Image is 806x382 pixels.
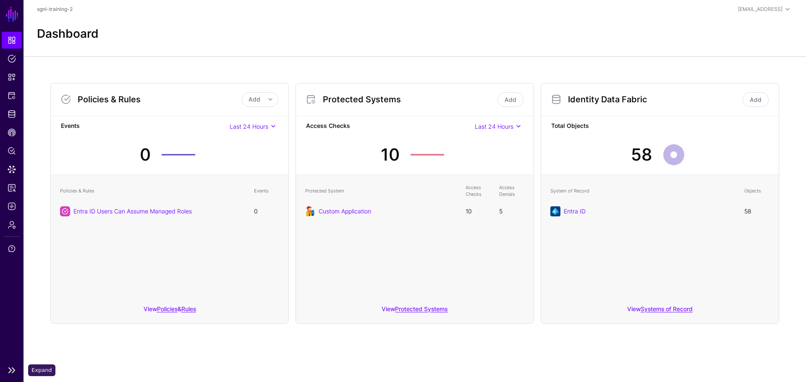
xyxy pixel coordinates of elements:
[2,106,22,122] a: Identity Data Fabric
[550,206,560,216] img: svg+xml;base64,PHN2ZyB3aWR0aD0iNjQiIGhlaWdodD0iNjQiIHZpZXdCb3g9IjAgMCA2NCA2NCIgZmlsbD0ibm9uZSIgeG...
[740,180,774,202] th: Objects
[568,94,741,104] h3: Identity Data Fabric
[8,36,16,44] span: Dashboard
[319,208,371,215] a: Custom Application
[551,121,769,132] strong: Total Objects
[2,32,22,49] a: Dashboard
[461,180,495,202] th: Access Checks
[2,161,22,178] a: Data Lens
[395,305,447,312] a: Protected Systems
[495,180,529,202] th: Access Denials
[495,202,529,221] td: 5
[564,208,586,215] a: Entra ID
[73,208,192,215] a: Entra ID Users Can Assume Managed Roles
[740,202,774,221] td: 58
[8,55,16,63] span: Policies
[8,221,16,229] span: Admin
[743,92,769,107] a: Add
[28,364,55,376] div: Expand
[2,50,22,67] a: Policies
[546,180,740,202] th: System of Record
[37,27,99,41] h2: Dashboard
[181,305,196,312] a: Rules
[61,121,230,132] strong: Events
[8,202,16,210] span: Logs
[8,165,16,174] span: Data Lens
[323,94,496,104] h3: Protected Systems
[2,124,22,141] a: CAEP Hub
[475,123,513,130] span: Last 24 Hours
[8,147,16,155] span: Policy Lens
[738,5,782,13] div: [EMAIL_ADDRESS]
[8,110,16,118] span: Identity Data Fabric
[306,121,475,132] strong: Access Checks
[51,299,288,323] div: View &
[305,206,315,216] img: svg+xml;base64,PHN2ZyB3aWR0aD0iOTgiIGhlaWdodD0iMTIyIiB2aWV3Qm94PSIwIDAgOTggMTIyIiBmaWxsPSJub25lIi...
[2,143,22,159] a: Policy Lens
[8,244,16,253] span: Support
[8,184,16,192] span: Reports
[140,142,151,167] div: 0
[296,299,534,323] div: View
[497,92,523,107] a: Add
[157,305,178,312] a: Policies
[8,91,16,100] span: Protected Systems
[56,180,250,202] th: Policies & Rules
[631,142,652,167] div: 58
[230,123,268,130] span: Last 24 Hours
[8,73,16,81] span: Snippets
[2,69,22,86] a: Snippets
[250,202,283,221] td: 0
[250,180,283,202] th: Events
[2,216,22,233] a: Admin
[301,180,461,202] th: Protected System
[78,94,242,104] h3: Policies & Rules
[5,5,19,23] a: SGNL
[641,305,693,312] a: Systems of Record
[249,96,260,103] span: Add
[541,299,779,323] div: View
[461,202,495,221] td: 10
[2,198,22,215] a: Logs
[381,142,400,167] div: 10
[8,128,16,137] span: CAEP Hub
[2,179,22,196] a: Reports
[2,87,22,104] a: Protected Systems
[37,6,73,12] a: sgnl-training-2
